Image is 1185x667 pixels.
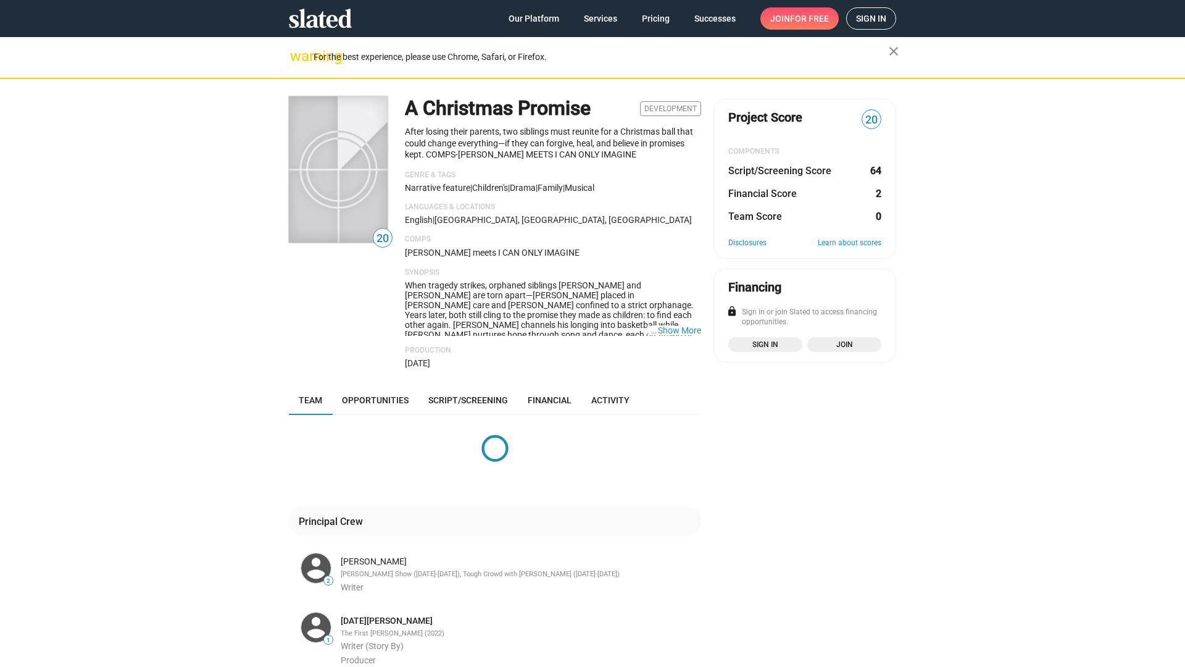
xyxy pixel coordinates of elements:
[870,210,881,223] dd: 0
[563,183,565,193] span: |
[640,101,701,116] span: Development
[472,183,508,193] span: Children's
[290,49,305,64] mat-icon: warning
[373,230,392,247] span: 20
[728,279,781,296] div: Financing
[574,7,627,30] a: Services
[341,570,699,579] div: [PERSON_NAME] Show ([DATE]-[DATE]), Tough Crowd with [PERSON_NAME] ([DATE]-[DATE])
[770,7,829,30] span: Join
[642,7,670,30] span: Pricing
[591,395,630,405] span: Activity
[510,183,536,193] span: Drama
[658,325,701,335] button: …Show More
[728,238,767,248] a: Disclosures
[581,385,639,415] a: Activity
[405,215,433,225] span: English
[499,7,569,30] a: Our Platform
[405,126,701,161] p: After losing their parents, two siblings must reunite for a Christmas ball that could change ever...
[728,308,881,327] div: Sign in or join Slated to access financing opportunities.
[341,629,699,639] div: The First [PERSON_NAME] (2022)
[646,325,658,335] span: …
[433,215,434,225] span: |
[632,7,680,30] a: Pricing
[862,112,881,128] span: 20
[518,385,581,415] a: Financial
[405,247,701,259] p: [PERSON_NAME] meets I CAN ONLY IMAGINE
[332,385,418,415] a: Opportunities
[418,385,518,415] a: Script/Screening
[728,109,802,126] span: Project Score
[815,338,874,351] span: Join
[405,235,701,245] p: Comps
[342,395,409,405] span: Opportunities
[341,582,364,592] span: Writer
[405,346,701,356] p: Production
[728,164,831,177] dt: Script/Screening Score
[818,238,881,248] a: Learn about scores
[434,215,692,225] span: [GEOGRAPHIC_DATA], [GEOGRAPHIC_DATA], [GEOGRAPHIC_DATA]
[405,95,591,122] h1: A Christmas Promise
[538,183,563,193] span: Family
[341,641,404,651] span: Writer (Story By)
[846,7,896,30] a: Sign in
[870,164,881,177] dd: 64
[736,338,795,351] span: Sign in
[299,395,322,405] span: Team
[299,515,368,528] div: Principal Crew
[584,7,617,30] span: Services
[694,7,736,30] span: Successes
[324,637,333,644] span: 1
[405,358,430,368] span: [DATE]
[324,577,333,585] span: 2
[405,280,701,429] span: When tragedy strikes, orphaned siblings [PERSON_NAME] and [PERSON_NAME] are torn apart—[PERSON_NA...
[528,395,572,405] span: Financial
[428,395,508,405] span: Script/Screening
[728,337,802,352] a: Sign in
[509,7,559,30] span: Our Platform
[341,655,376,665] span: Producer
[508,183,510,193] span: |
[886,44,901,59] mat-icon: close
[341,556,699,568] div: [PERSON_NAME]
[341,615,433,627] a: [DATE][PERSON_NAME]
[728,147,881,157] div: COMPONENTS
[565,183,594,193] span: Musical
[289,385,332,415] a: Team
[536,183,538,193] span: |
[760,7,839,30] a: Joinfor free
[684,7,746,30] a: Successes
[870,187,881,200] dd: 2
[405,183,470,193] span: Narrative feature
[726,306,738,317] mat-icon: lock
[728,210,782,223] dt: Team Score
[405,268,701,278] p: Synopsis
[405,203,701,212] p: Languages & Locations
[314,49,889,65] div: For the best experience, please use Chrome, Safari, or Firefox.
[470,183,472,193] span: |
[807,337,881,352] a: Join
[405,170,701,180] p: Genre & Tags
[856,8,886,29] span: Sign in
[728,187,797,200] dt: Financial Score
[790,7,829,30] span: for free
